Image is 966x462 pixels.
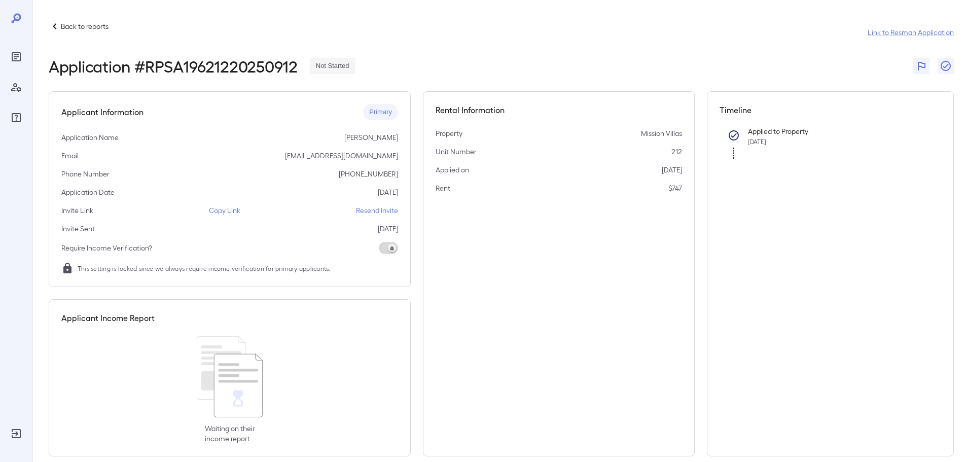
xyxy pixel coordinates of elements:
[339,169,398,179] p: [PHONE_NUMBER]
[378,224,398,234] p: [DATE]
[344,132,398,143] p: [PERSON_NAME]
[78,263,331,273] span: This setting is locked since we always require income verification for primary applicants.
[61,132,119,143] p: Application Name
[61,224,95,234] p: Invite Sent
[662,165,682,175] p: [DATE]
[8,110,24,126] div: FAQ
[61,169,110,179] p: Phone Number
[8,49,24,65] div: Reports
[748,138,766,145] span: [DATE]
[61,243,152,253] p: Require Income Verification?
[356,205,398,216] p: Resend Invite
[8,425,24,442] div: Log Out
[436,165,469,175] p: Applied on
[8,79,24,95] div: Manage Users
[285,151,398,161] p: [EMAIL_ADDRESS][DOMAIN_NAME]
[436,104,682,116] h5: Rental Information
[938,58,954,74] button: Close Report
[671,147,682,157] p: 212
[378,187,398,197] p: [DATE]
[61,205,93,216] p: Invite Link
[49,57,298,75] h2: Application # RPSA19621220250912
[61,312,155,324] h5: Applicant Income Report
[61,151,79,161] p: Email
[61,187,115,197] p: Application Date
[61,106,144,118] h5: Applicant Information
[641,128,682,138] p: Mission Villas
[436,128,462,138] p: Property
[913,58,929,74] button: Flag Report
[868,27,954,38] a: Link to Resman Application
[668,183,682,193] p: $747
[209,205,240,216] p: Copy Link
[205,423,255,444] p: Waiting on their income report
[436,183,450,193] p: Rent
[363,108,398,117] span: Primary
[310,61,355,71] span: Not Started
[748,126,925,136] p: Applied to Property
[436,147,477,157] p: Unit Number
[61,21,109,31] p: Back to reports
[720,104,942,116] h5: Timeline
